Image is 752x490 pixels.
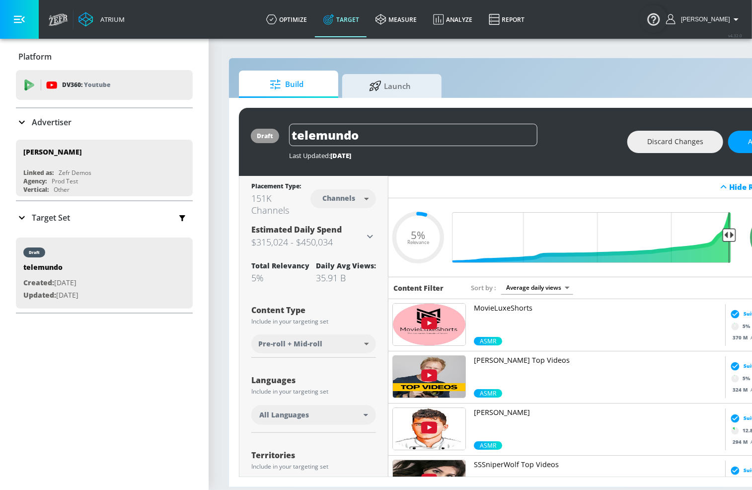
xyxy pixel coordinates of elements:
[16,70,193,100] div: DV360: Youtube
[78,12,125,27] a: Atrium
[474,303,721,313] p: MovieLuxeShorts
[251,464,376,470] div: Include in your targeting set
[289,151,617,160] div: Last Updated:
[481,1,533,37] a: Report
[352,74,428,98] span: Launch
[23,177,47,185] div: Agency:
[474,408,721,441] a: [PERSON_NAME]
[23,278,54,287] span: Created:
[16,201,193,234] div: Target Set
[23,277,78,289] p: [DATE]
[23,147,82,157] div: [PERSON_NAME]
[411,230,426,240] span: 5%
[474,303,721,337] a: MovieLuxeShorts
[16,140,193,196] div: [PERSON_NAME]Linked as:Zefr DemosAgency:Prod TestVertical:Other
[18,51,52,62] p: Platform
[23,185,49,194] div: Vertical:
[52,177,78,185] div: Prod Test
[316,272,376,284] div: 35.91 B
[393,356,465,398] img: UUiU9mHY9vsfwO-VEpIlfrow
[474,441,502,450] div: 12.8%
[251,319,376,325] div: Include in your targeting set
[251,235,364,249] h3: $315,024 - $450,034
[258,339,322,349] span: Pre-roll + Mid-roll
[425,1,481,37] a: Analyze
[474,389,502,398] span: ASMR
[23,168,54,177] div: Linked as:
[728,33,742,38] span: v 4.32.0
[32,212,70,223] p: Target Set
[251,224,342,235] span: Estimated Daily Spend
[733,333,751,340] span: 370 M
[84,80,110,90] p: Youtube
[251,261,309,270] div: Total Relevancy
[368,1,425,37] a: measure
[458,212,736,263] input: Final Threshold
[32,117,72,128] p: Advertiser
[16,43,193,71] div: Platform
[733,386,751,393] span: 324 M
[474,389,502,398] div: 5.0%
[59,168,91,177] div: Zefr Demos
[54,185,70,194] div: Other
[23,289,78,302] p: [DATE]
[16,108,193,136] div: Advertiser
[407,240,429,245] span: Relevance
[474,441,502,450] span: ASMR
[393,283,444,293] h6: Content Filter
[251,306,376,314] div: Content Type
[474,337,502,345] div: 5.0%
[251,192,310,216] div: 151K Channels
[393,304,465,345] img: UUxcwb1pqg2BtlR1AWSEX-MA
[640,5,668,33] button: Open Resource Center
[249,73,324,96] span: Build
[23,262,78,277] div: telemundo
[647,136,703,148] span: Discard Changes
[315,1,368,37] a: Target
[393,408,465,450] img: UUMyOj6fhvKFMjxUCp3b_3gA
[29,250,40,255] div: draft
[733,438,751,445] span: 294 M
[251,224,376,249] div: Estimated Daily Spend$315,024 - $450,034
[257,132,273,140] div: draft
[474,460,721,470] p: SSSniperWolf Top Videos
[16,238,193,309] div: drafttelemundoCreated:[DATE]Updated:[DATE]
[471,283,496,292] span: Sort by
[474,355,721,365] p: [PERSON_NAME] Top Videos
[259,410,309,420] span: All Languages
[474,408,721,417] p: [PERSON_NAME]
[96,15,125,24] div: Atrium
[251,389,376,395] div: Include in your targeting set
[251,451,376,459] div: Territories
[316,261,376,270] div: Daily Avg Views:
[251,405,376,425] div: All Languages
[330,151,351,160] span: [DATE]
[317,194,360,202] div: Channels
[258,1,315,37] a: optimize
[251,376,376,384] div: Languages
[474,355,721,389] a: [PERSON_NAME] Top Videos
[23,290,56,300] span: Updated:
[62,80,110,90] p: DV360:
[627,131,723,153] button: Discard Changes
[666,13,742,25] button: [PERSON_NAME]
[251,182,310,192] div: Placement Type:
[474,337,502,345] span: ASMR
[677,16,730,23] span: login as: justin.nim@zefr.com
[251,272,309,284] div: 5%
[501,281,573,294] div: Average daily views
